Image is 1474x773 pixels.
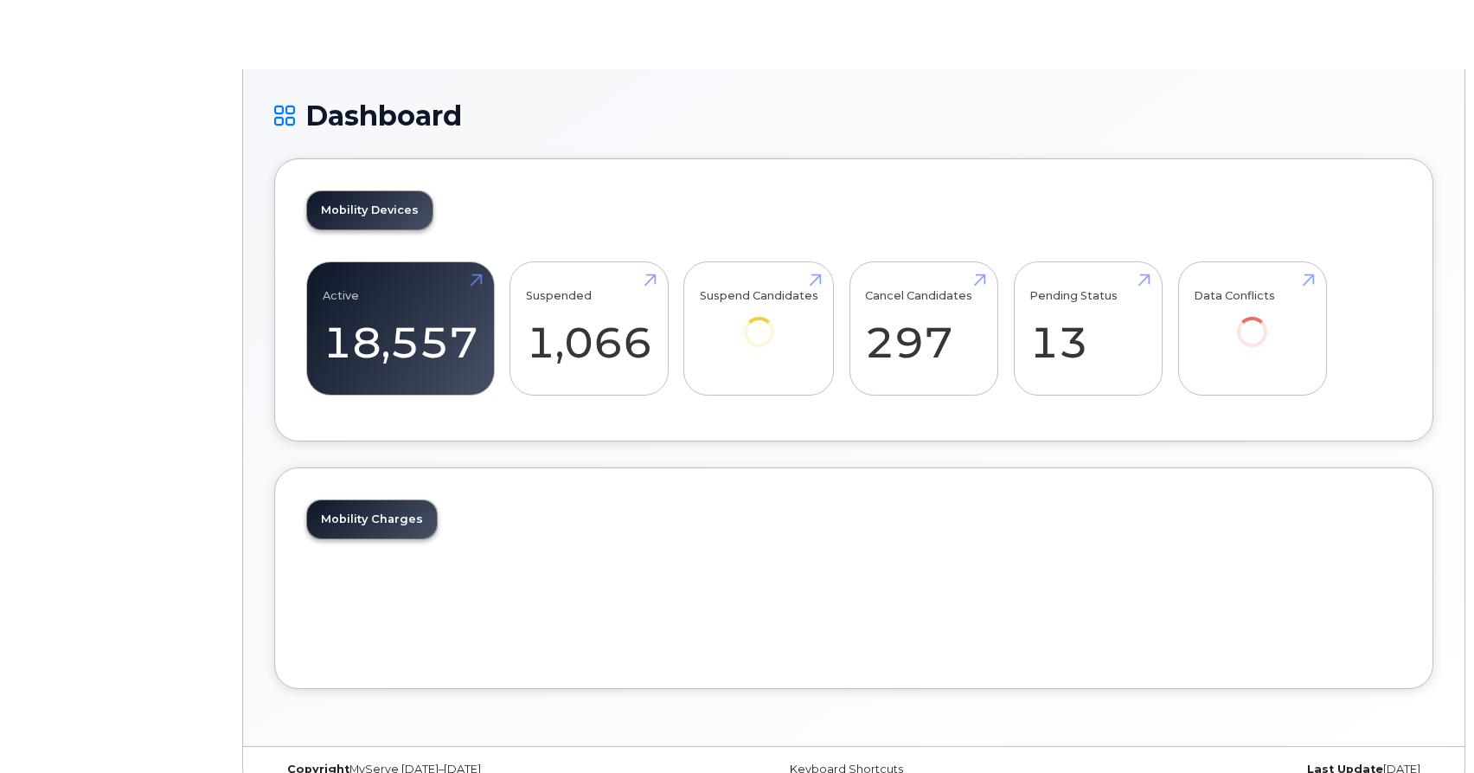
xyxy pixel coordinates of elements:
[274,100,1433,131] h1: Dashboard
[526,272,652,386] a: Suspended 1,066
[307,500,437,538] a: Mobility Charges
[700,272,818,371] a: Suspend Candidates
[865,272,982,386] a: Cancel Candidates 297
[307,191,433,229] a: Mobility Devices
[1029,272,1146,386] a: Pending Status 13
[1194,272,1311,371] a: Data Conflicts
[323,272,478,386] a: Active 18,557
